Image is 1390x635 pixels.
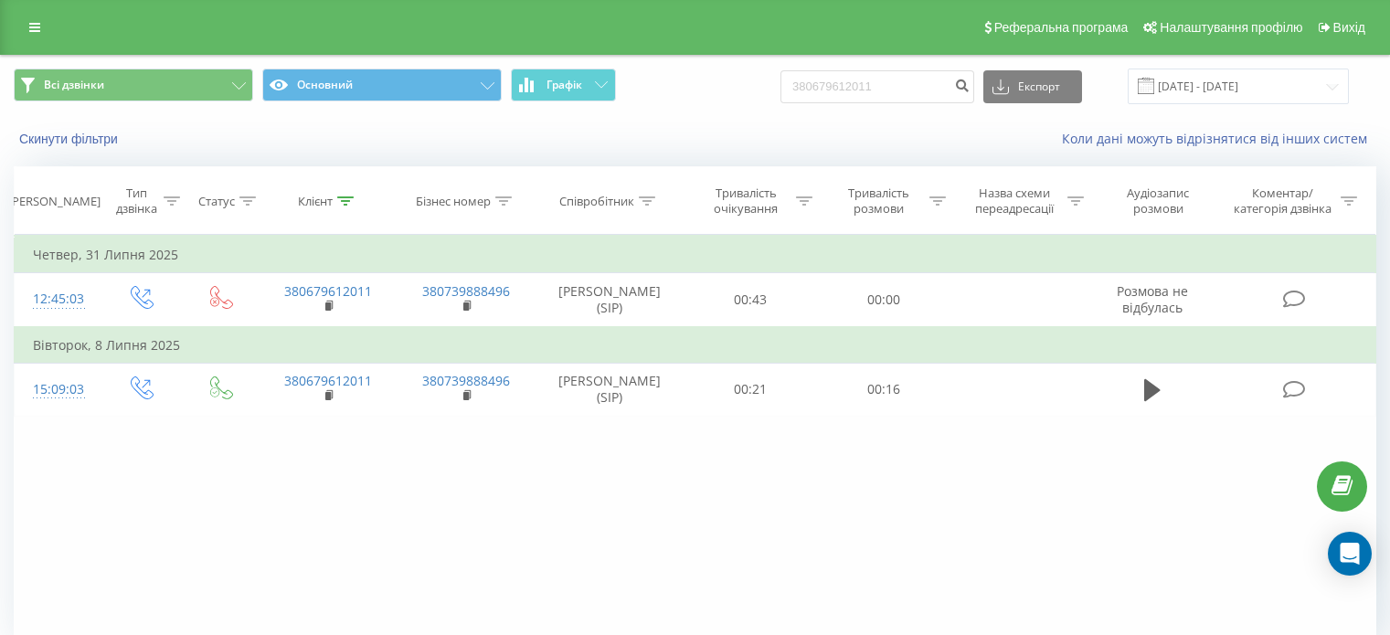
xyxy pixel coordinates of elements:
[1117,282,1188,316] span: Розмова не відбулась
[994,20,1129,35] span: Реферальна програма
[511,69,616,101] button: Графік
[1062,130,1376,147] a: Коли дані можуть відрізнятися вiд інших систем
[284,372,372,389] a: 380679612011
[701,185,792,217] div: Тривалість очікування
[33,281,81,317] div: 12:45:03
[1229,185,1336,217] div: Коментар/категорія дзвінка
[15,237,1376,273] td: Четвер, 31 Липня 2025
[983,70,1082,103] button: Експорт
[198,194,235,209] div: Статус
[422,372,510,389] a: 380739888496
[422,282,510,300] a: 380739888496
[1333,20,1365,35] span: Вихід
[817,273,950,327] td: 00:00
[1160,20,1302,35] span: Налаштування профілю
[33,372,81,407] div: 15:09:03
[284,282,372,300] a: 380679612011
[546,79,582,91] span: Графік
[536,273,684,327] td: [PERSON_NAME] (SIP)
[817,363,950,416] td: 00:16
[536,363,684,416] td: [PERSON_NAME] (SIP)
[15,327,1376,364] td: Вівторок, 8 Липня 2025
[684,273,817,327] td: 00:43
[416,194,491,209] div: Бізнес номер
[1328,532,1372,576] div: Open Intercom Messenger
[115,185,158,217] div: Тип дзвінка
[14,69,253,101] button: Всі дзвінки
[262,69,502,101] button: Основний
[684,363,817,416] td: 00:21
[298,194,333,209] div: Клієнт
[14,131,127,147] button: Скинути фільтри
[833,185,925,217] div: Тривалість розмови
[967,185,1063,217] div: Назва схеми переадресації
[559,194,634,209] div: Співробітник
[780,70,974,103] input: Пошук за номером
[44,78,104,92] span: Всі дзвінки
[8,194,101,209] div: [PERSON_NAME]
[1105,185,1212,217] div: Аудіозапис розмови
